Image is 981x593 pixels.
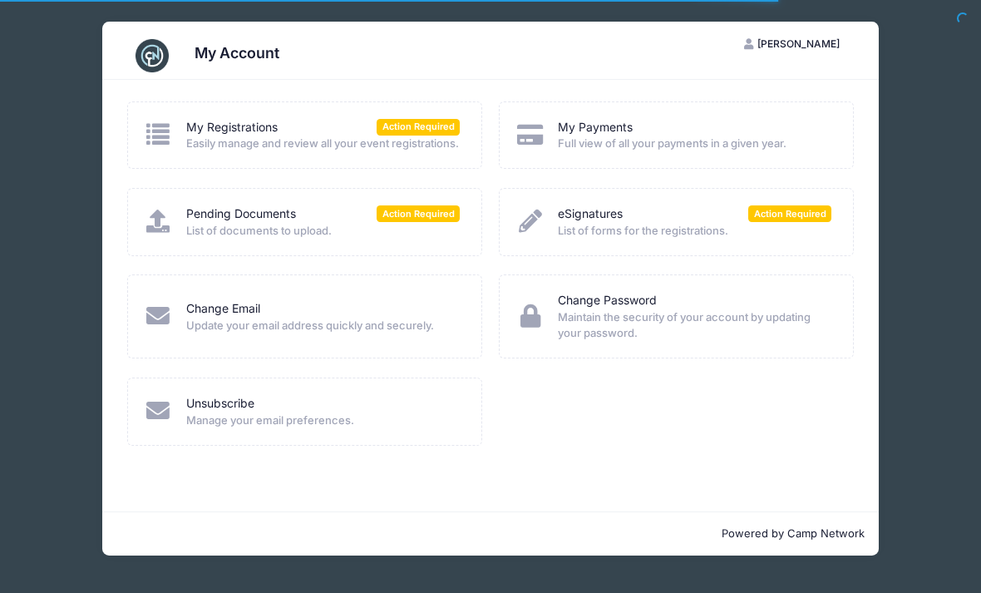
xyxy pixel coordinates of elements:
a: Change Email [186,300,260,318]
a: eSignatures [558,205,623,223]
span: Action Required [748,205,831,221]
span: Maintain the security of your account by updating your password. [558,309,831,342]
a: Change Password [558,292,657,309]
a: Unsubscribe [186,395,254,413]
button: [PERSON_NAME] [730,30,855,58]
img: CampNetwork [136,39,169,72]
span: List of documents to upload. [186,223,460,240]
a: My Registrations [186,119,278,136]
span: Full view of all your payments in a given year. [558,136,831,152]
h3: My Account [195,44,279,62]
span: Update your email address quickly and securely. [186,318,460,334]
span: List of forms for the registrations. [558,223,831,240]
a: My Payments [558,119,633,136]
span: [PERSON_NAME] [757,37,840,50]
span: Action Required [377,205,460,221]
span: Action Required [377,119,460,135]
span: Manage your email preferences. [186,413,460,429]
p: Powered by Camp Network [116,526,865,542]
span: Easily manage and review all your event registrations. [186,136,460,152]
a: Pending Documents [186,205,296,223]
